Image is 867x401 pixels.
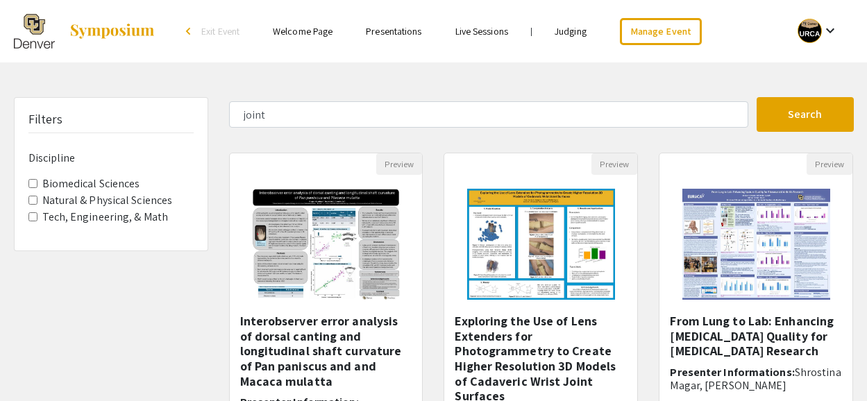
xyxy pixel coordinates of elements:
[10,339,59,391] iframe: Chat
[670,365,841,393] span: Shrostina Magar, [PERSON_NAME]
[783,15,853,46] button: Expand account dropdown
[273,25,333,37] a: Welcome Page
[240,314,412,389] h5: Interobserver error analysis of dorsal canting and longitudinal shaft curvature of Pan paniscus a...
[620,18,702,45] a: Manage Event
[201,25,239,37] span: Exit Event
[42,176,140,192] label: Biomedical Sciences
[525,25,538,37] li: |
[186,27,194,35] div: arrow_back_ios
[822,22,839,39] mat-icon: Expand account dropdown
[42,192,173,209] label: Natural & Physical Sciences
[670,314,842,359] h5: From Lung to Lab: Enhancing [MEDICAL_DATA] Quality for [MEDICAL_DATA] Research​​
[238,175,414,314] img: <p>Interobserver error analysis of dorsal canting and longitudinal shaft curvature of Pan paniscu...
[14,14,155,49] a: The 2025 Research and Creative Activities Symposium (RaCAS)
[757,97,854,132] button: Search
[591,153,637,175] button: Preview
[670,366,842,392] h6: Presenter Informations:
[69,23,155,40] img: Symposium by ForagerOne
[453,175,629,314] img: <p class="ql-align-center"><strong style="color: black;">Exploring the Use of Lens Extenders for ...
[14,14,55,49] img: The 2025 Research and Creative Activities Symposium (RaCAS)
[376,153,422,175] button: Preview
[668,175,844,314] img: <p>From Lung to Lab: Enhancing Sputum Quality for Rheumatoid Arthritis Research​<span style="colo...
[807,153,852,175] button: Preview
[555,25,587,37] a: Judging
[42,209,169,225] label: Tech, Engineering, & Math
[28,151,194,164] h6: Discipline
[229,101,748,128] input: Search Keyword(s) Or Author(s)
[366,25,421,37] a: Presentations
[455,25,508,37] a: Live Sessions
[28,112,63,127] h5: Filters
